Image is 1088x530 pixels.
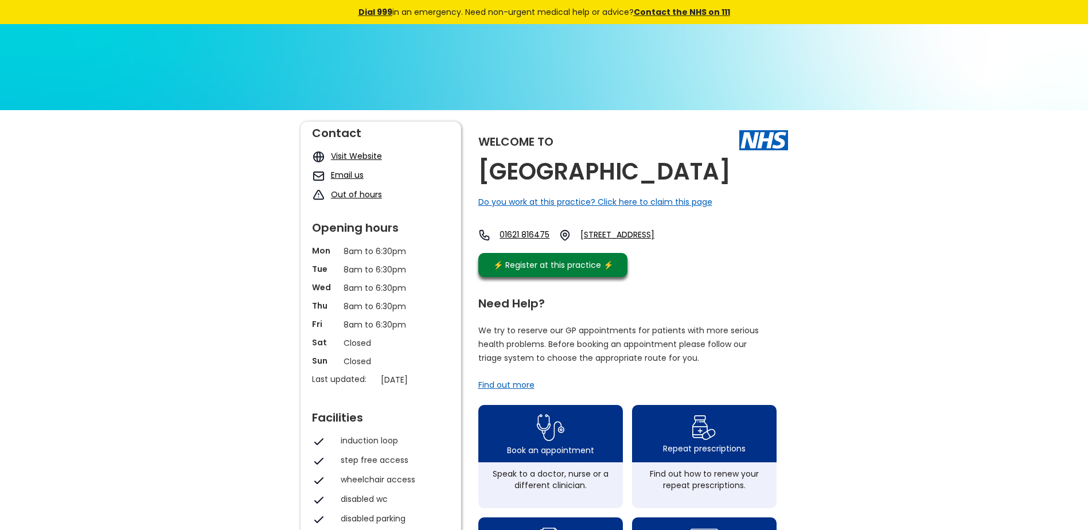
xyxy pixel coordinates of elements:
[312,245,338,256] p: Mon
[331,189,382,200] a: Out of hours
[381,373,455,386] p: [DATE]
[478,405,623,508] a: book appointment icon Book an appointmentSpeak to a doctor, nurse or a different clinician.
[537,411,564,445] img: book appointment icon
[341,493,444,505] div: disabled wc
[478,196,712,208] a: Do you work at this practice? Click here to claim this page
[663,443,746,454] div: Repeat prescriptions
[312,150,325,163] img: globe icon
[559,229,571,241] img: practice location icon
[344,282,418,294] p: 8am to 6:30pm
[312,263,338,275] p: Tue
[478,292,777,309] div: Need Help?
[312,282,338,293] p: Wed
[484,468,617,491] div: Speak to a doctor, nurse or a different clinician.
[331,150,382,162] a: Visit Website
[312,337,338,348] p: Sat
[344,300,418,313] p: 8am to 6:30pm
[478,136,553,147] div: Welcome to
[580,229,680,241] a: [STREET_ADDRESS]
[692,412,716,443] img: repeat prescription icon
[344,263,418,276] p: 8am to 6:30pm
[632,405,777,508] a: repeat prescription iconRepeat prescriptionsFind out how to renew your repeat prescriptions.
[478,229,491,241] img: telephone icon
[341,454,444,466] div: step free access
[478,159,731,185] h2: [GEOGRAPHIC_DATA]
[312,169,325,182] img: mail icon
[344,337,418,349] p: Closed
[312,355,338,367] p: Sun
[739,130,788,150] img: The NHS logo
[478,379,535,391] a: Find out more
[312,318,338,330] p: Fri
[358,6,392,18] a: Dial 999
[478,253,627,277] a: ⚡️ Register at this practice ⚡️
[341,513,444,524] div: disabled parking
[312,300,338,311] p: Thu
[488,259,619,271] div: ⚡️ Register at this practice ⚡️
[312,216,450,233] div: Opening hours
[312,373,375,385] p: Last updated:
[331,169,364,181] a: Email us
[478,324,759,365] p: We try to reserve our GP appointments for patients with more serious health problems. Before book...
[344,355,418,368] p: Closed
[280,6,808,18] div: in an emergency. Need non-urgent medical help or advice?
[312,189,325,202] img: exclamation icon
[341,474,444,485] div: wheelchair access
[344,245,418,258] p: 8am to 6:30pm
[312,122,450,139] div: Contact
[500,229,549,241] a: 01621 816475
[341,435,444,446] div: induction loop
[507,445,594,456] div: Book an appointment
[344,318,418,331] p: 8am to 6:30pm
[634,6,730,18] a: Contact the NHS on 111
[638,468,771,491] div: Find out how to renew your repeat prescriptions.
[312,406,450,423] div: Facilities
